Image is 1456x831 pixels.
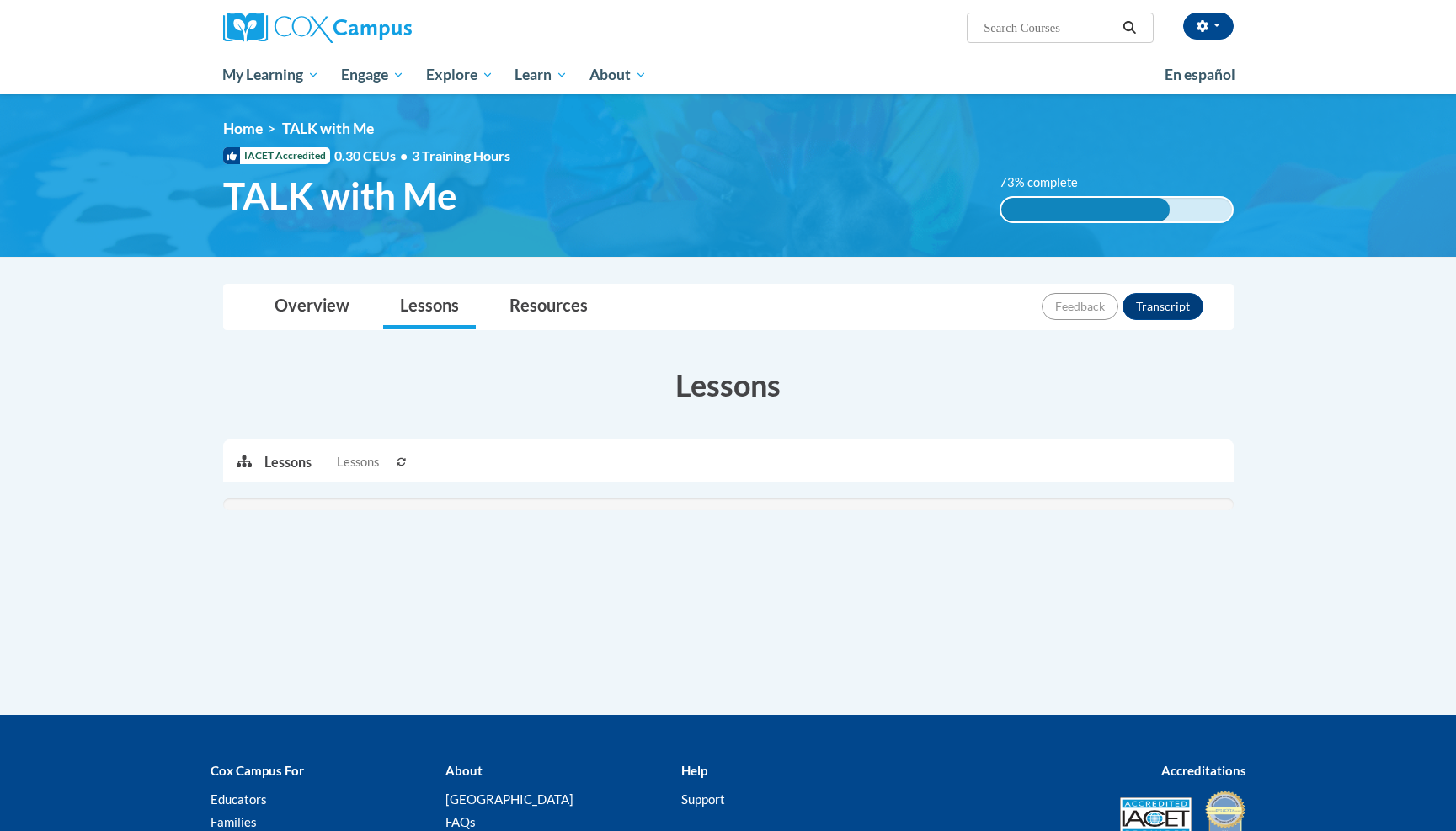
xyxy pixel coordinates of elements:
[1161,763,1246,778] b: Accreditations
[1123,293,1203,320] button: Transcript
[211,791,267,807] a: Educators
[400,147,408,163] span: •
[493,285,605,329] a: Resources
[426,65,493,85] span: Explore
[681,791,725,807] a: Support
[445,791,573,807] a: [GEOGRAPHIC_DATA]
[1000,173,1096,192] label: 73% complete
[579,56,658,94] a: About
[334,146,412,165] span: 0.30 CEUs
[222,65,319,85] span: My Learning
[282,120,374,137] span: TALK with Me
[445,763,483,778] b: About
[211,763,304,778] b: Cox Campus For
[1154,57,1246,93] a: En español
[515,65,568,85] span: Learn
[223,120,263,137] a: Home
[212,56,331,94] a: My Learning
[223,147,330,164] span: IACET Accredited
[223,13,412,43] img: Cox Campus
[1042,293,1118,320] button: Feedback
[264,453,312,471] p: Lessons
[412,147,510,163] span: 3 Training Hours
[330,56,415,94] a: Engage
[1001,198,1170,221] div: 73% complete
[198,56,1259,94] div: Main menu
[223,173,457,218] span: TALK with Me
[982,18,1117,38] input: Search Courses
[258,285,366,329] a: Overview
[504,56,579,94] a: Learn
[445,814,476,829] a: FAQs
[337,453,379,471] span: Lessons
[415,56,504,94] a: Explore
[589,65,647,85] span: About
[383,285,476,329] a: Lessons
[341,65,404,85] span: Engage
[681,763,707,778] b: Help
[1165,66,1235,83] span: En español
[223,13,543,43] a: Cox Campus
[1117,18,1142,38] button: Search
[223,364,1234,406] h3: Lessons
[211,814,257,829] a: Families
[1183,13,1234,40] button: Account Settings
